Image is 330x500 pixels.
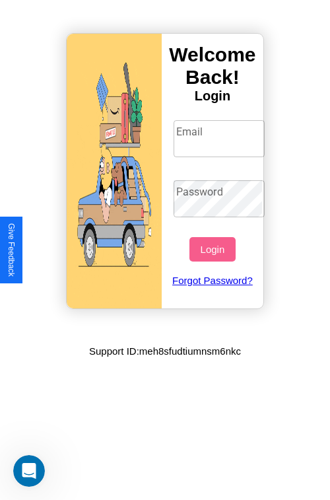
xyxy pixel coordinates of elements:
[89,342,241,360] p: Support ID: meh8sfudtiumnsm6nkc
[13,455,45,487] iframe: Intercom live chat
[7,223,16,277] div: Give Feedback
[167,262,259,299] a: Forgot Password?
[162,44,263,89] h3: Welcome Back!
[189,237,235,262] button: Login
[162,89,263,104] h4: Login
[67,34,162,308] img: gif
